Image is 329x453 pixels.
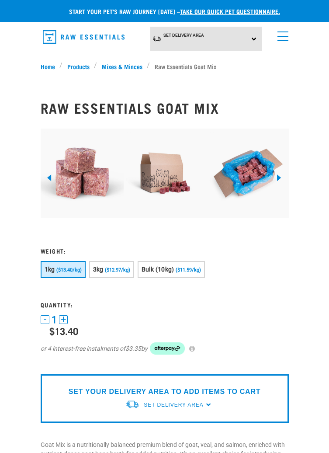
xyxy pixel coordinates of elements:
[150,342,185,355] img: Afterpay
[152,35,161,42] img: van-moving.png
[41,247,289,254] h3: Weight:
[41,301,289,308] h3: Quantity:
[89,261,134,278] button: 3kg ($12.97/kg)
[105,267,130,273] span: ($12.97/kg)
[69,387,260,397] p: SET YOUR DELIVERY AREA TO ADD ITEMS TO CART
[41,315,49,324] button: -
[45,266,55,273] span: 1kg
[93,266,104,273] span: 3kg
[43,30,125,44] img: Raw Essentials Logo
[41,62,289,71] nav: breadcrumbs
[180,10,280,13] a: take our quick pet questionnaire.
[62,62,94,71] a: Products
[41,129,124,218] img: Goat M Ix 38448
[97,62,147,71] a: Mixes & Minces
[41,100,289,115] h1: Raw Essentials Goat Mix
[56,267,82,273] span: ($13.40/kg)
[125,400,139,409] img: van-moving.png
[273,26,289,42] a: menu
[176,267,201,273] span: ($11.59/kg)
[41,342,289,355] div: or 4 interest-free instalments of by
[41,261,86,278] button: 1kg ($13.40/kg)
[138,261,205,278] button: Bulk (10kg) ($11.59/kg)
[59,315,68,324] button: +
[144,402,203,408] span: Set Delivery Area
[163,33,204,38] span: Set Delivery Area
[49,325,289,336] div: $13.40
[207,129,290,218] img: Raw Essentials Bulk 10kg Raw Dog Food Box
[142,266,174,273] span: Bulk (10kg)
[124,129,207,218] img: Raw Essentials Bulk 10kg Raw Dog Food Box Exterior Design
[52,315,57,324] span: 1
[125,344,141,353] span: $3.35
[41,62,60,71] a: Home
